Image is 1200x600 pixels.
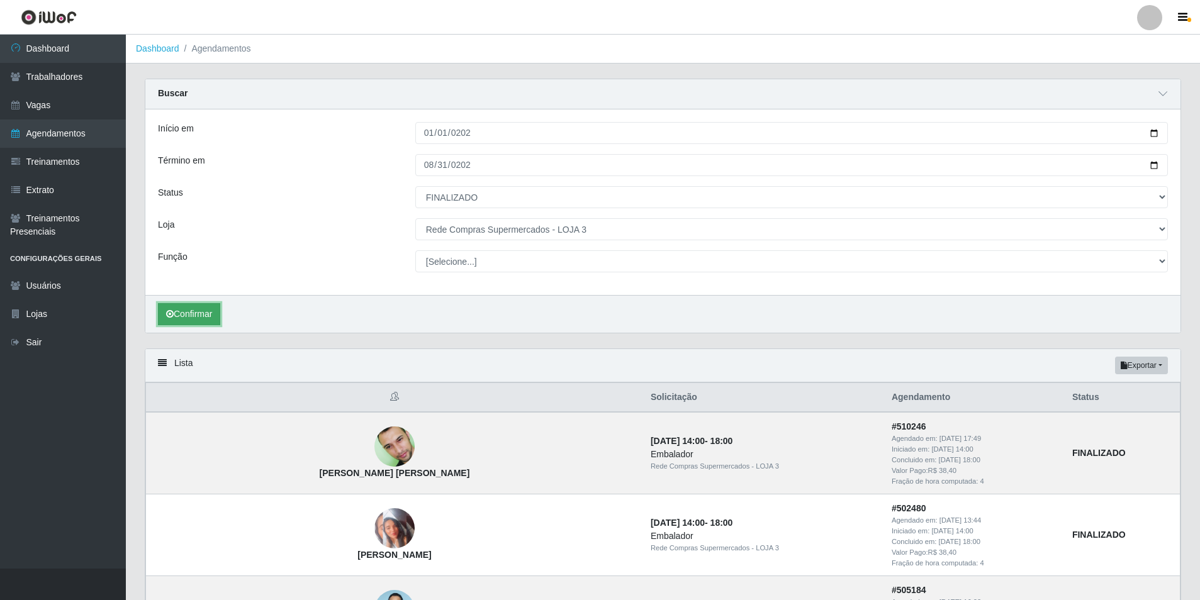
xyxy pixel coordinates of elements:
[710,518,733,528] time: 18:00
[651,461,877,472] div: Rede Compras Supermercados - LOJA 3
[145,349,1180,382] div: Lista
[892,585,926,595] strong: # 505184
[158,186,183,199] label: Status
[892,421,926,431] strong: # 510246
[1065,383,1180,413] th: Status
[415,154,1168,176] input: 00/00/0000
[892,526,1057,536] div: Iniciado em:
[892,476,1057,487] div: Fração de hora computada: 4
[939,456,980,464] time: [DATE] 18:00
[158,303,220,325] button: Confirmar
[158,154,205,167] label: Término em
[892,444,1057,455] div: Iniciado em:
[892,547,1057,558] div: Valor Pago: R$ 38,40
[651,530,877,543] div: Embalador
[374,508,415,548] img: Yasmim Maiara Bezerra Silva
[651,543,877,553] div: Rede Compras Supermercados - LOJA 3
[1072,530,1126,540] strong: FINALIZADO
[931,445,973,453] time: [DATE] 14:00
[892,515,1057,526] div: Agendado em:
[179,42,251,55] li: Agendamentos
[643,383,884,413] th: Solicitação
[1115,357,1168,374] button: Exportar
[892,465,1057,476] div: Valor Pago: R$ 38,40
[884,383,1065,413] th: Agendamento
[158,250,188,264] label: Função
[320,468,470,478] strong: [PERSON_NAME] [PERSON_NAME]
[892,455,1057,465] div: Concluido em:
[892,558,1057,569] div: Fração de hora computada: 4
[415,122,1168,144] input: 00/00/0000
[126,35,1200,64] nav: breadcrumb
[651,436,705,446] time: [DATE] 14:00
[892,503,926,513] strong: # 502480
[21,9,77,25] img: CoreUI Logo
[357,550,431,560] strong: [PERSON_NAME]
[892,433,1057,444] div: Agendado em:
[931,527,973,535] time: [DATE] 14:00
[651,518,732,528] strong: -
[939,435,981,442] time: [DATE] 17:49
[158,218,174,231] label: Loja
[136,43,179,53] a: Dashboard
[939,538,980,545] time: [DATE] 18:00
[651,436,732,446] strong: -
[1072,448,1126,458] strong: FINALIZADO
[939,516,981,524] time: [DATE] 13:44
[892,536,1057,547] div: Concluido em:
[651,518,705,528] time: [DATE] 14:00
[374,415,415,479] img: Vandie de farias luis
[158,122,194,135] label: Início em
[710,436,733,446] time: 18:00
[651,448,877,461] div: Embalador
[158,88,188,98] strong: Buscar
